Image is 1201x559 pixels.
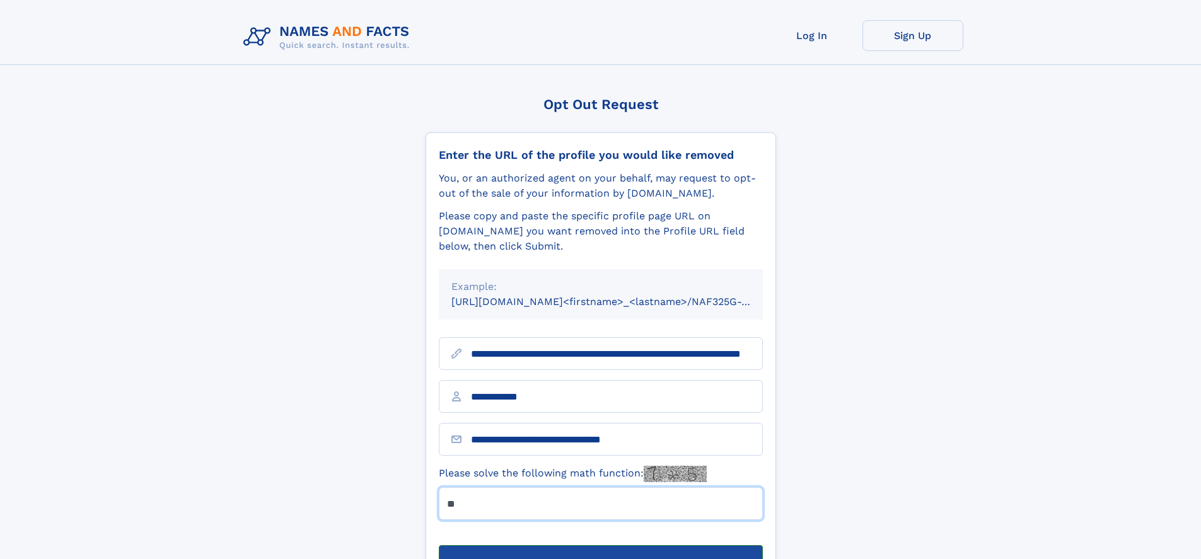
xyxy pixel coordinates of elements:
[762,20,862,51] a: Log In
[439,171,763,201] div: You, or an authorized agent on your behalf, may request to opt-out of the sale of your informatio...
[451,296,787,308] small: [URL][DOMAIN_NAME]<firstname>_<lastname>/NAF325G-xxxxxxxx
[862,20,963,51] a: Sign Up
[439,209,763,254] div: Please copy and paste the specific profile page URL on [DOMAIN_NAME] you want removed into the Pr...
[451,279,750,294] div: Example:
[426,96,776,112] div: Opt Out Request
[238,20,420,54] img: Logo Names and Facts
[439,148,763,162] div: Enter the URL of the profile you would like removed
[439,466,707,482] label: Please solve the following math function:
